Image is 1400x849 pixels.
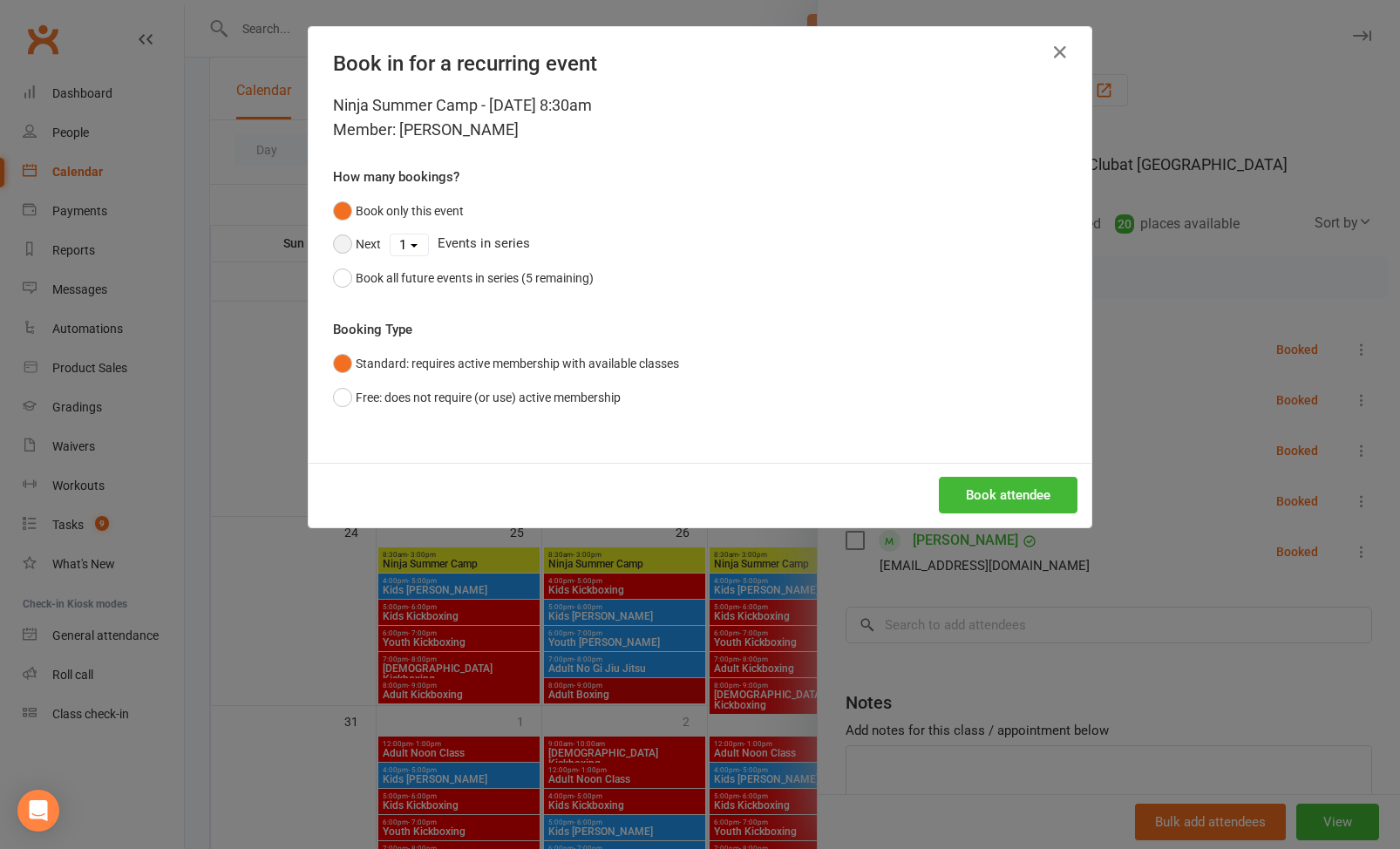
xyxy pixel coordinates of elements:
[356,268,594,288] div: Book all future events in series (5 remaining)
[333,228,1067,261] div: Events in series
[333,51,1067,76] h4: Book in for a recurring event
[1046,38,1074,66] button: Close
[333,166,459,187] label: How many bookings?
[333,381,621,414] button: Free: does not require (or use) active membership
[17,790,59,832] div: Open Intercom Messenger
[333,194,464,228] button: Book only this event
[939,477,1077,513] button: Book attendee
[333,228,381,261] button: Next
[333,319,412,340] label: Booking Type
[333,347,679,380] button: Standard: requires active membership with available classes
[333,93,1067,142] div: Ninja Summer Camp - [DATE] 8:30am Member: [PERSON_NAME]
[333,261,594,295] button: Book all future events in series (5 remaining)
